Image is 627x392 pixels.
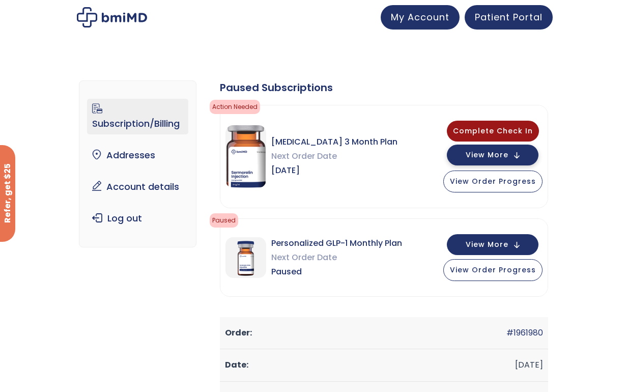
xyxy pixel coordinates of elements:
[506,327,543,339] a: #1961980
[79,80,196,247] nav: Account pages
[87,176,188,198] a: Account details
[271,135,397,149] span: [MEDICAL_DATA] 3 Month Plan
[450,265,536,275] span: View Order Progress
[271,149,397,163] span: Next Order Date
[443,171,543,192] button: View Order Progress
[87,99,188,134] a: Subscription/Billing
[475,11,543,23] span: Patient Portal
[87,208,188,229] a: Log out
[447,121,539,142] button: Complete Check In
[210,213,238,228] span: Paused
[271,265,402,279] span: Paused
[225,237,266,278] img: Personalized GLP-1 Monthly Plan
[391,11,449,23] span: My Account
[77,7,147,27] img: My account
[220,80,548,95] div: Paused Subscriptions
[381,5,460,30] a: My Account
[271,163,397,178] span: [DATE]
[443,259,543,281] button: View Order Progress
[447,145,538,165] button: View More
[225,125,266,188] img: Sermorelin 3 Month Plan
[87,145,188,166] a: Addresses
[466,152,508,158] span: View More
[450,176,536,186] span: View Order Progress
[271,236,402,250] span: Personalized GLP-1 Monthly Plan
[447,234,538,255] button: View More
[453,126,533,136] span: Complete Check In
[465,5,553,30] a: Patient Portal
[271,250,402,265] span: Next Order Date
[466,241,508,248] span: View More
[515,359,543,371] time: [DATE]
[210,100,260,114] span: Action Needed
